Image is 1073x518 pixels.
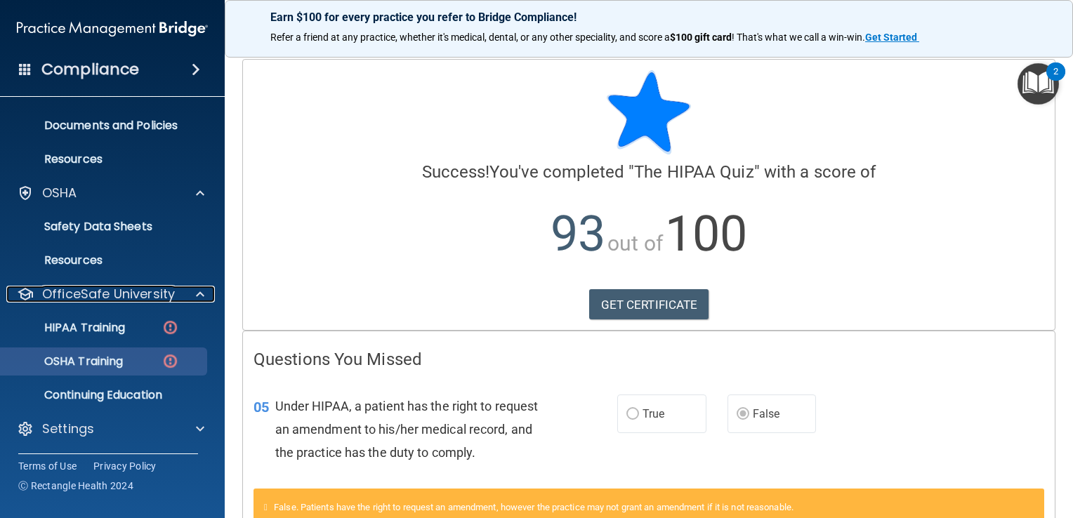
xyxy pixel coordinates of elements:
[607,70,691,154] img: blue-star-rounded.9d042014.png
[270,32,670,43] span: Refer a friend at any practice, whether it's medical, dental, or any other speciality, and score a
[17,15,208,43] img: PMB logo
[162,352,179,370] img: danger-circle.6113f641.png
[18,459,77,473] a: Terms of Use
[865,32,917,43] strong: Get Started
[422,162,490,182] span: Success!
[274,502,794,512] span: False. Patients have the right to request an amendment, however the practice may not grant an ame...
[42,286,175,303] p: OfficeSafe University
[270,11,1027,24] p: Earn $100 for every practice you refer to Bridge Compliance!
[865,32,919,43] a: Get Started
[9,119,201,133] p: Documents and Policies
[93,459,157,473] a: Privacy Policy
[275,399,539,460] span: Under HIPAA, a patient has the right to request an amendment to his/her medical record, and the p...
[9,152,201,166] p: Resources
[9,354,123,368] p: OSHA Training
[737,409,749,420] input: False
[9,321,125,335] p: HIPAA Training
[254,163,1044,181] h4: You've completed " " with a score of
[634,162,753,182] span: The HIPAA Quiz
[732,32,865,43] span: ! That's what we call a win-win.
[643,407,664,420] span: True
[9,388,201,402] p: Continuing Education
[9,253,201,267] p: Resources
[9,220,201,234] p: Safety Data Sheets
[670,32,732,43] strong: $100 gift card
[17,420,204,437] a: Settings
[162,319,179,336] img: danger-circle.6113f641.png
[254,399,269,416] span: 05
[41,60,139,79] h4: Compliance
[18,479,133,493] span: Ⓒ Rectangle Health 2024
[254,350,1044,368] h4: Questions You Missed
[17,286,204,303] a: OfficeSafe University
[42,185,77,201] p: OSHA
[753,407,780,420] span: False
[42,420,94,437] p: Settings
[626,409,639,420] input: True
[665,205,747,263] span: 100
[1053,72,1058,90] div: 2
[607,231,663,255] span: out of
[1018,63,1059,105] button: Open Resource Center, 2 new notifications
[17,185,204,201] a: OSHA
[551,205,605,263] span: 93
[589,289,709,320] a: GET CERTIFICATE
